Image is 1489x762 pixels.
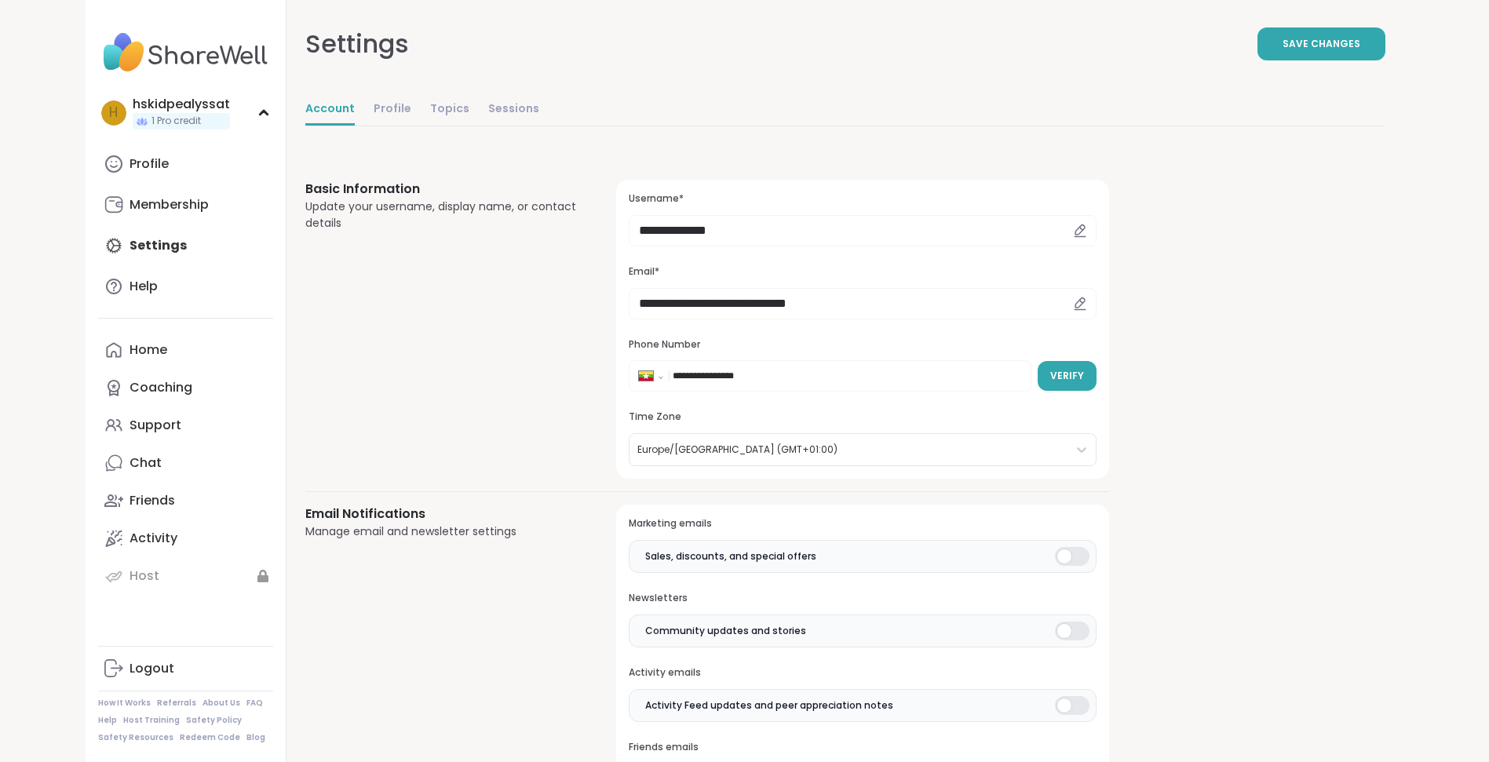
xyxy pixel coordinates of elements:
a: Membership [98,186,273,224]
a: Host Training [123,715,180,726]
a: Help [98,715,117,726]
div: Settings [305,25,409,63]
a: Help [98,268,273,305]
a: Coaching [98,369,273,407]
a: Home [98,331,273,369]
a: Blog [246,732,265,743]
span: 1 Pro credit [151,115,201,128]
span: Sales, discounts, and special offers [645,549,816,563]
div: Chat [130,454,162,472]
h3: Email* [629,265,1096,279]
a: How It Works [98,698,151,709]
div: Manage email and newsletter settings [305,523,579,540]
div: Update your username, display name, or contact details [305,199,579,232]
a: About Us [203,698,240,709]
div: Support [130,417,181,434]
h3: Email Notifications [305,505,579,523]
a: Chat [98,444,273,482]
h3: Time Zone [629,410,1096,424]
h3: Username* [629,192,1096,206]
a: FAQ [246,698,263,709]
a: Profile [98,145,273,183]
a: Support [98,407,273,444]
a: Profile [374,94,411,126]
div: Membership [130,196,209,213]
button: Verify [1038,361,1097,391]
div: Host [130,567,159,585]
a: Redeem Code [180,732,240,743]
span: Community updates and stories [645,624,806,638]
h3: Marketing emails [629,517,1096,530]
span: Activity Feed updates and peer appreciation notes [645,698,893,713]
h3: Phone Number [629,338,1096,352]
div: Home [130,341,167,359]
a: Logout [98,650,273,687]
a: Account [305,94,355,126]
span: h [109,103,118,123]
button: Save Changes [1257,27,1385,60]
div: hskidpealyssat [133,96,230,113]
h3: Friends emails [629,741,1096,754]
span: Save Changes [1283,37,1360,51]
div: Help [130,278,158,295]
a: Safety Policy [186,715,242,726]
h3: Basic Information [305,180,579,199]
a: Friends [98,482,273,520]
h3: Activity emails [629,666,1096,680]
img: ShareWell Nav Logo [98,25,273,80]
div: Friends [130,492,175,509]
a: Safety Resources [98,732,173,743]
a: Host [98,557,273,595]
div: Profile [130,155,169,173]
div: Coaching [130,379,192,396]
a: Referrals [157,698,196,709]
div: Logout [130,660,174,677]
div: Activity [130,530,177,547]
a: Topics [430,94,469,126]
h3: Newsletters [629,592,1096,605]
span: Verify [1050,369,1084,383]
a: Activity [98,520,273,557]
a: Sessions [488,94,539,126]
